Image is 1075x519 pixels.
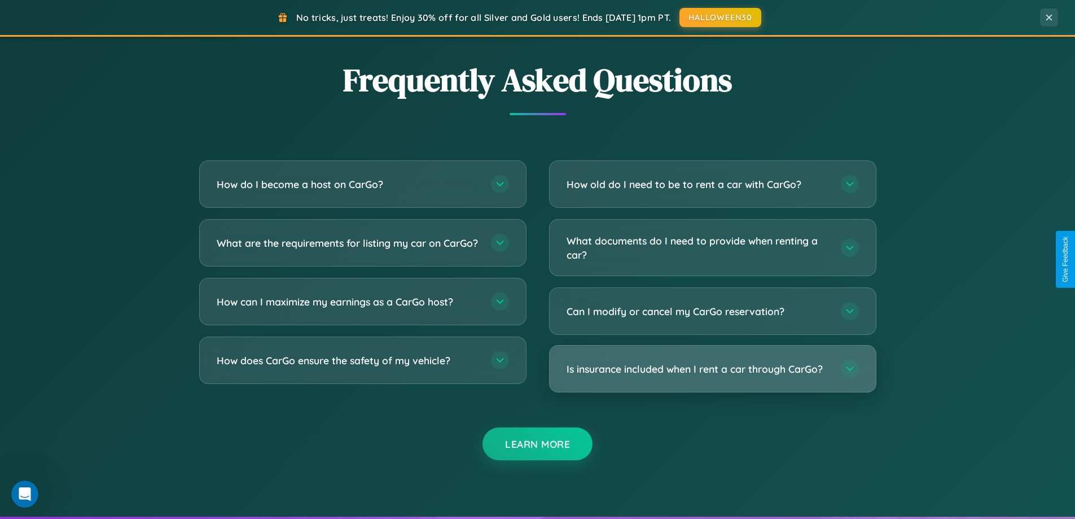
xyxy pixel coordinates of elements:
[217,236,480,250] h3: What are the requirements for listing my car on CarGo?
[217,177,480,191] h3: How do I become a host on CarGo?
[482,428,593,460] button: Learn More
[296,12,671,23] span: No tricks, just treats! Enjoy 30% off for all Silver and Gold users! Ends [DATE] 1pm PT.
[217,354,480,368] h3: How does CarGo ensure the safety of my vehicle?
[11,481,38,508] iframe: Intercom live chat
[567,304,830,319] h3: Can I modify or cancel my CarGo reservation?
[567,362,830,376] h3: Is insurance included when I rent a car through CarGo?
[217,295,480,309] h3: How can I maximize my earnings as a CarGo host?
[567,177,830,191] h3: How old do I need to be to rent a car with CarGo?
[199,58,876,102] h2: Frequently Asked Questions
[679,8,761,27] button: HALLOWEEN30
[1061,237,1069,282] div: Give Feedback
[567,234,830,261] h3: What documents do I need to provide when renting a car?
